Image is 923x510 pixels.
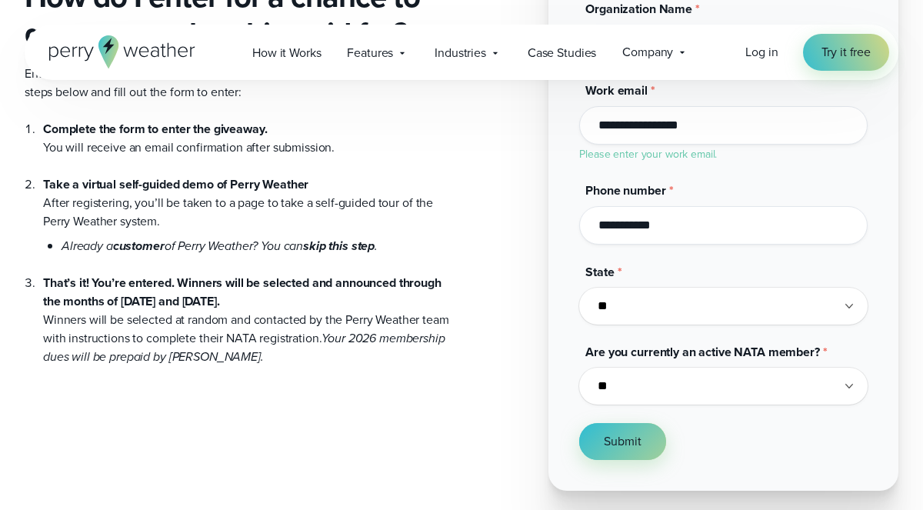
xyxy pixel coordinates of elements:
[585,263,614,281] span: State
[62,237,378,255] em: Already a of Perry Weather? You can .
[528,44,596,62] span: Case Studies
[435,44,486,62] span: Industries
[585,82,648,99] span: Work email
[585,343,819,361] span: Are you currently an active NATA member?
[515,37,609,68] a: Case Studies
[579,146,717,162] label: Please enter your work email.
[579,423,665,460] button: Submit
[239,37,334,68] a: How it Works
[25,65,449,102] p: Entering for a chance to get your NATA membership paid for is easy. Follow the steps below and fi...
[43,157,449,255] li: After registering, you’ll be taken to a page to take a self-guided tour of the Perry Weather system.
[43,329,445,365] em: Your 2026 membership dues will be prepaid by [PERSON_NAME].
[604,432,641,451] span: Submit
[745,43,778,62] a: Log in
[252,44,321,62] span: How it Works
[43,120,267,138] strong: Complete the form to enter the giveaway.
[113,237,165,255] strong: customer
[43,274,442,310] strong: That’s it! You’re entered. Winners will be selected and announced through the months of [DATE] an...
[303,237,375,255] strong: skip this step
[43,175,308,193] strong: Take a virtual self-guided demo of Perry Weather
[821,43,871,62] span: Try it free
[803,34,889,71] a: Try it free
[585,182,665,199] span: Phone number
[347,44,393,62] span: Features
[43,255,449,366] li: Winners will be selected at random and contacted by the Perry Weather team with instructions to c...
[43,120,449,157] li: You will receive an email confirmation after submission.
[622,43,673,62] span: Company
[745,43,778,61] span: Log in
